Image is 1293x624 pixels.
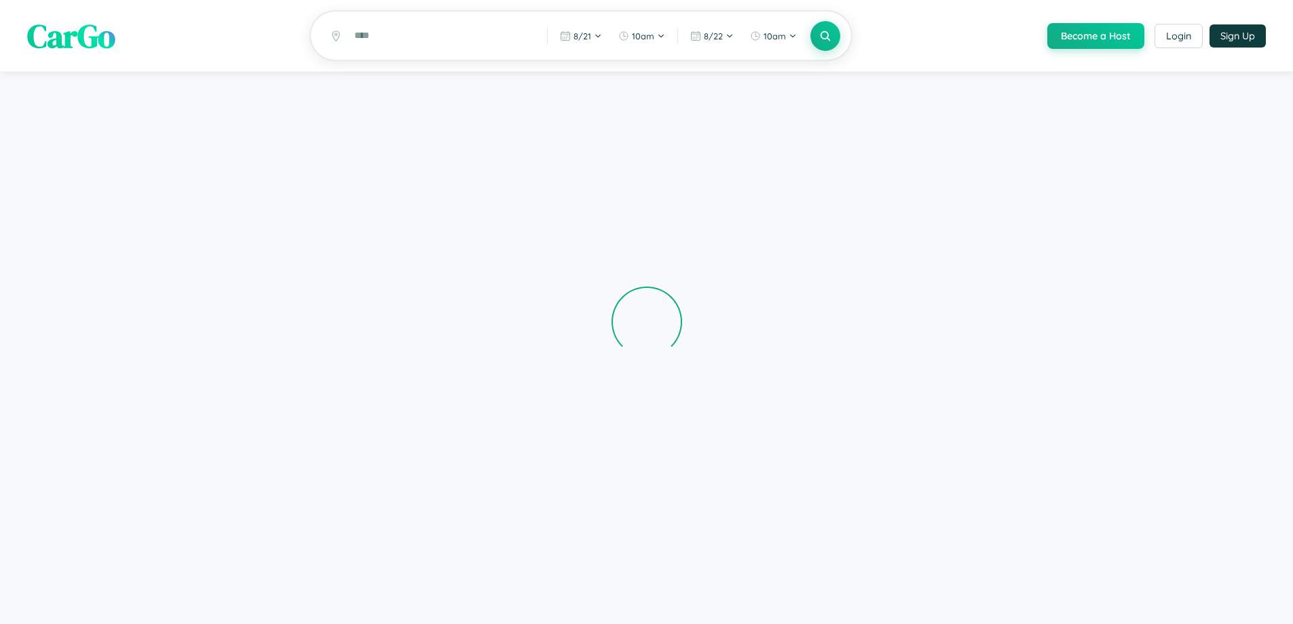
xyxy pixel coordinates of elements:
[704,31,723,41] span: 8 / 22
[553,25,609,47] button: 8/21
[1210,24,1266,48] button: Sign Up
[574,31,591,41] span: 8 / 21
[743,25,804,47] button: 10am
[1047,23,1144,49] button: Become a Host
[1155,24,1203,48] button: Login
[683,25,741,47] button: 8/22
[764,31,786,41] span: 10am
[632,31,654,41] span: 10am
[27,14,115,58] span: CarGo
[612,25,672,47] button: 10am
